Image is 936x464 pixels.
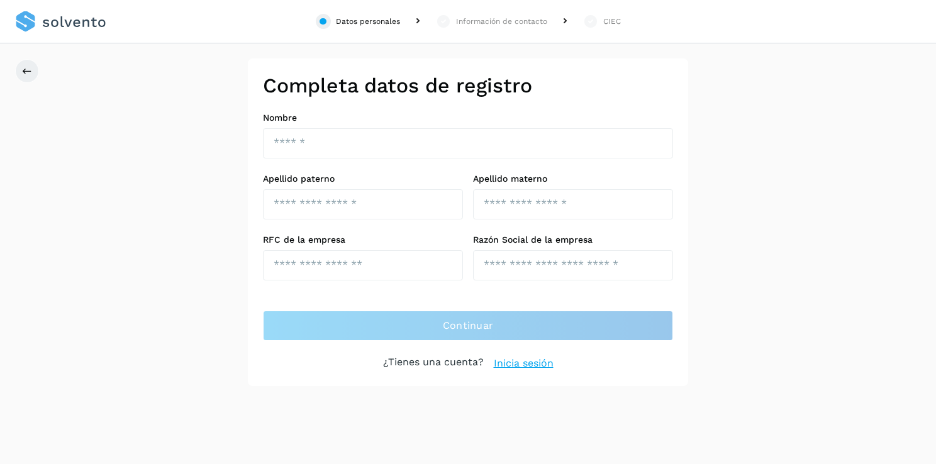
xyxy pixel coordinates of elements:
[494,356,554,371] a: Inicia sesión
[603,16,621,27] div: CIEC
[473,235,673,245] label: Razón Social de la empresa
[263,174,463,184] label: Apellido paterno
[263,74,673,97] h2: Completa datos de registro
[443,319,494,333] span: Continuar
[456,16,547,27] div: Información de contacto
[473,174,673,184] label: Apellido materno
[336,16,400,27] div: Datos personales
[263,235,463,245] label: RFC de la empresa
[263,311,673,341] button: Continuar
[263,113,673,123] label: Nombre
[383,356,484,371] p: ¿Tienes una cuenta?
